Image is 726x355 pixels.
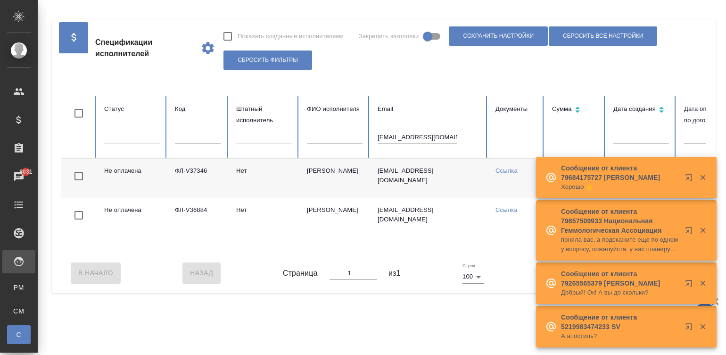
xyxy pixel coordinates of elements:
p: А апостиль? [561,331,679,341]
div: 100 [462,270,484,283]
td: ФЛ-V37346 [167,159,229,198]
p: Сообщение от клиента 79684175727 [PERSON_NAME] [561,163,679,182]
button: Открыть в новой вкладке [679,317,702,340]
p: Сообщение от клиента 79857509933 Национальная Геммологическая Ассоциация [561,207,679,235]
td: [PERSON_NAME] [299,198,370,237]
span: PM [12,283,26,292]
span: Закрепить заголовки [359,32,419,41]
button: Закрыть [693,226,712,235]
span: Toggle Row Selected [69,166,89,186]
div: Документы [495,103,537,115]
td: [EMAIL_ADDRESS][DOMAIN_NAME] [370,159,488,198]
a: PM [7,278,31,297]
span: Страница [283,268,318,279]
div: Штатный исполнитель [236,103,292,126]
span: Показать созданные исполнителями [238,32,344,41]
td: [PERSON_NAME] [299,159,370,198]
button: Сохранить настройки [449,26,548,46]
a: CM [7,302,31,321]
button: Открыть в новой вкладке [679,168,702,191]
label: Строк [462,263,475,268]
span: Спецификации исполнителей [95,37,193,59]
td: Нет [229,198,299,237]
td: [EMAIL_ADDRESS][DOMAIN_NAME] [370,198,488,237]
span: Toggle Row Selected [69,205,89,225]
p: поняла вас, а подскажите еще по одному вопросу, пожалуйста. у нас планируется панельная дискуссия, к [561,235,679,254]
button: Открыть в новой вкладке [679,221,702,244]
p: Хорошо 👌 [561,182,679,192]
button: Сбросить фильтры [223,51,312,70]
p: Добрый! Ок! А вы до скольки? [561,288,679,297]
button: Сбросить все настройки [549,26,657,46]
span: CM [12,306,26,316]
div: Сортировка [613,103,669,117]
td: ФЛ-V36884 [167,198,229,237]
div: Email [378,103,480,115]
td: Нет [229,159,299,198]
span: Сбросить все настройки [563,32,643,40]
span: из 1 [388,268,401,279]
button: Открыть в новой вкладке [679,274,702,296]
button: Закрыть [693,279,712,287]
div: Статус [104,103,160,115]
button: Закрыть [693,173,712,182]
div: Сортировка [552,103,598,117]
button: Закрыть [693,322,712,331]
a: С [7,325,31,344]
div: Код [175,103,221,115]
div: ФИО исполнителя [307,103,363,115]
span: Сбросить фильтры [238,56,298,64]
a: Ссылка [495,167,518,174]
td: Не оплачена [97,159,167,198]
p: Сообщение от клиента 79265565379 [PERSON_NAME] [561,269,679,288]
a: 8031 [2,165,35,188]
span: 8031 [14,167,38,177]
span: С [12,330,26,339]
p: Сообщение от клиента 5219983474233 SV [561,313,679,331]
span: Сохранить настройки [463,32,534,40]
a: Ссылка [495,206,518,213]
td: Не оплачена [97,198,167,237]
